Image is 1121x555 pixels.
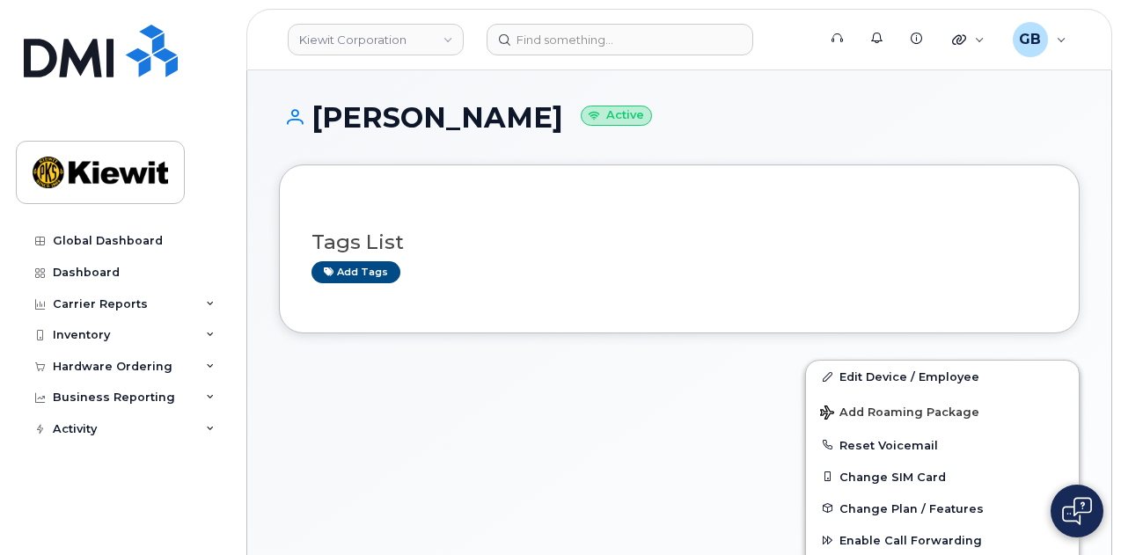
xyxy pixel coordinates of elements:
h3: Tags List [311,231,1047,253]
button: Reset Voicemail [806,429,1079,461]
button: Change SIM Card [806,461,1079,493]
h1: [PERSON_NAME] [279,102,1080,133]
small: Active [581,106,652,126]
span: Enable Call Forwarding [839,534,982,547]
button: Change Plan / Features [806,493,1079,524]
span: Add Roaming Package [820,405,979,422]
button: Add Roaming Package [806,393,1079,429]
a: Add tags [311,261,400,283]
a: Edit Device / Employee [806,361,1079,392]
img: Open chat [1062,497,1092,525]
span: Change Plan / Features [839,501,984,515]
